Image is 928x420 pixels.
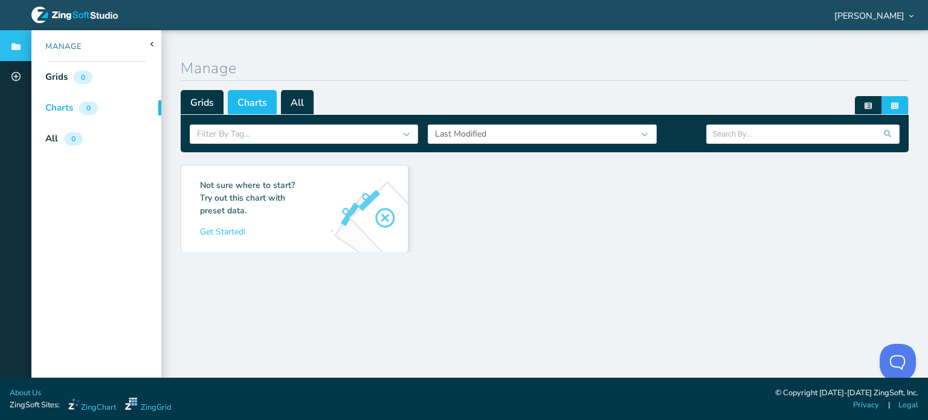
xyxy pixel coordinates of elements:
[200,225,304,238] p: Get Started!
[281,90,314,114] span: All
[775,387,918,399] div: © Copyright [DATE]-[DATE] ZingSoft, Inc.
[64,132,83,146] div: 0
[888,399,890,411] span: |
[45,101,73,115] div: Charts
[74,71,92,84] div: 0
[435,128,486,140] span: Last Modified
[125,398,171,413] a: ZingGrid
[181,57,909,81] h1: Manage
[79,102,98,115] div: 0
[45,70,68,84] div: Grids
[181,90,224,114] span: Grids
[834,11,904,20] span: [PERSON_NAME]
[10,399,60,411] span: ZingSoft Sites:
[228,90,277,114] span: Charts
[330,178,408,252] img: Create Demo
[853,399,879,411] a: Privacy
[200,179,304,217] p: Not sure where to start? Try out this chart with preset data.
[832,11,913,19] div: [PERSON_NAME]
[713,125,893,143] input: Search By...
[31,41,82,53] div: Manage
[10,387,41,399] a: About Us
[45,132,58,146] div: All
[197,128,250,140] span: Filter By Tag...
[68,398,116,413] a: ZingChart
[898,399,918,411] a: Legal
[880,344,916,380] iframe: Help Scout Beacon - Open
